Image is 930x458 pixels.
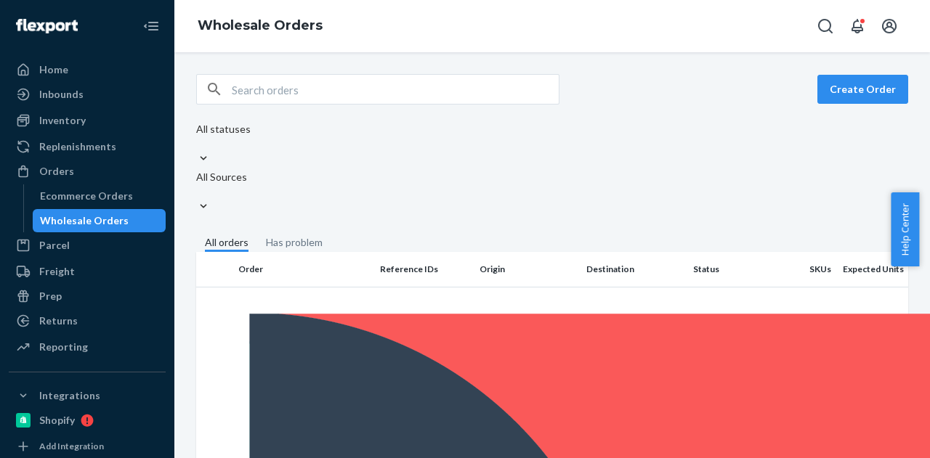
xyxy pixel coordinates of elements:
[39,289,62,303] div: Prep
[9,335,166,359] a: Reporting
[9,409,166,432] a: Shopify
[232,75,559,104] input: Search orders
[39,314,78,328] div: Returns
[843,12,872,41] button: Open notifications
[9,160,166,183] a: Orders
[266,235,323,250] div: Has problem
[196,170,247,184] div: All Sources
[9,83,166,106] a: Inbounds
[817,75,908,104] button: Create Order
[9,260,166,283] a: Freight
[196,136,198,151] input: All statuses
[875,12,904,41] button: Open account menu
[196,122,251,136] div: All statuses
[374,252,474,287] th: Reference IDs
[39,340,88,354] div: Reporting
[9,135,166,158] a: Replenishments
[9,58,166,81] a: Home
[39,62,68,77] div: Home
[39,440,104,452] div: Add Integration
[39,87,84,102] div: Inbounds
[196,184,198,199] input: All Sources
[39,164,74,179] div: Orders
[9,234,166,257] a: Parcel
[16,19,78,33] img: Flexport logo
[787,252,837,287] th: SKUs
[9,309,166,332] a: Returns
[40,189,133,203] div: Ecommerce Orders
[9,384,166,407] button: Integrations
[40,213,129,228] div: Wholesale Orders
[891,192,919,266] button: Help Center
[9,285,166,308] a: Prep
[186,5,334,47] ol: breadcrumbs
[39,139,116,154] div: Replenishments
[39,388,100,403] div: Integrations
[39,264,75,279] div: Freight
[39,113,86,128] div: Inventory
[474,252,581,287] th: Origin
[39,413,75,428] div: Shopify
[33,184,166,208] a: Ecommerce Orders
[837,252,908,287] th: Expected Units
[137,12,166,41] button: Close Navigation
[205,235,248,252] div: All orders
[198,17,323,33] a: Wholesale Orders
[39,238,70,253] div: Parcel
[232,252,374,287] th: Order
[811,12,840,41] button: Open Search Box
[33,209,166,232] a: Wholesale Orders
[9,438,166,455] a: Add Integration
[687,252,787,287] th: Status
[9,109,166,132] a: Inventory
[581,252,687,287] th: Destination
